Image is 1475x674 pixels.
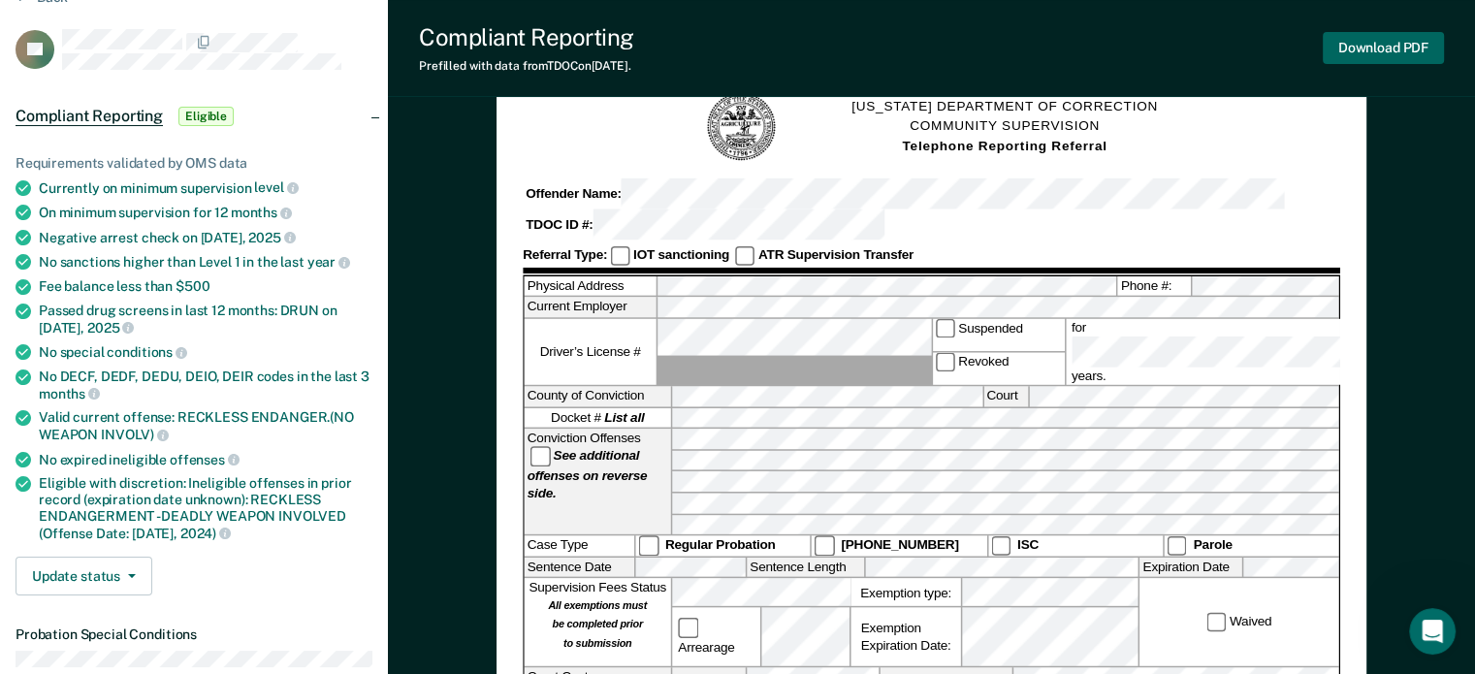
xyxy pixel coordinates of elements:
div: Currently on minimum supervision [39,179,372,197]
span: months [39,386,100,401]
img: TN Seal [705,90,779,164]
label: Sentence Date [525,558,634,578]
strong: Regular Probation [665,537,776,552]
dt: Probation Special Conditions [16,626,372,643]
strong: [PHONE_NUMBER] [841,537,958,552]
span: level [254,179,298,195]
strong: Parole [1194,537,1233,552]
span: conditions [107,344,186,360]
input: Parole [1167,536,1186,556]
div: Supervision Fees Status [525,579,671,667]
input: IOT sanctioning [610,246,629,266]
strong: Offender Name: [526,186,622,201]
div: Negative arrest check on [DATE], [39,229,372,246]
strong: List all [604,410,644,425]
input: Regular Probation [639,536,658,556]
span: Docket # [551,409,644,427]
input: [PHONE_NUMBER] [815,536,834,556]
strong: TDOC ID #: [526,217,593,232]
div: No special [39,343,372,361]
span: 2024) [180,526,231,541]
label: Waived [1203,613,1274,632]
input: Arrearage [678,619,697,638]
label: Suspended [932,319,1064,351]
label: Arrearage [675,619,757,657]
span: $500 [176,278,209,294]
div: Conviction Offenses [525,429,671,534]
span: 2025 [87,320,134,336]
div: Exemption Expiration Date: [851,608,961,666]
label: Revoked [932,353,1064,385]
label: Current Employer [525,298,657,318]
span: 2025 [248,230,295,245]
label: Driver’s License # [525,319,657,385]
span: year [307,254,350,270]
label: County of Conviction [525,386,671,406]
label: Court [983,386,1027,406]
input: Suspended [936,319,955,338]
div: Requirements validated by OMS data [16,155,372,172]
div: No DECF, DEDF, DEDU, DEIO, DEIR codes in the last 3 [39,369,372,401]
label: Exemption type: [851,579,961,607]
label: Sentence Length [747,558,864,578]
strong: All exemptions must be completed prior to submission [548,599,647,651]
div: Passed drug screens in last 12 months: DRUN on [DATE], [39,303,372,336]
label: Expiration Date [1139,558,1242,578]
h1: [US_STATE] DEPARTMENT OF CORRECTION COMMUNITY SUPERVISION [851,98,1158,157]
div: Compliant Reporting [419,23,634,51]
input: ISC [991,536,1010,556]
button: Update status [16,557,152,595]
div: Eligible with discretion: Ineligible offenses in prior record (expiration date unknown): RECKLESS... [39,475,372,541]
span: INVOLV) [101,427,169,442]
div: Prefilled with data from TDOC on [DATE] . [419,59,634,73]
strong: IOT sanctioning [633,247,729,262]
button: Download PDF [1323,32,1444,64]
span: Eligible [178,107,234,126]
div: On minimum supervision for 12 [39,204,372,221]
label: Physical Address [525,276,657,297]
div: Case Type [525,536,634,556]
input: Waived [1206,613,1226,632]
span: months [231,205,292,220]
iframe: Intercom live chat [1409,608,1456,655]
div: Fee balance less than [39,278,372,295]
input: ATR Supervision Transfer [735,246,754,266]
span: offenses [170,452,240,467]
label: for years. [1069,319,1365,385]
div: No expired ineligible [39,451,372,468]
strong: Telephone Reporting Referral [902,139,1106,153]
strong: ISC [1017,537,1039,552]
div: Valid current offense: RECKLESS ENDANGER.(NO WEAPON [39,409,372,442]
strong: Referral Type: [523,247,607,262]
div: No sanctions higher than Level 1 in the last [39,253,372,271]
strong: See additional offenses on reverse side. [528,448,648,499]
input: Revoked [936,353,955,372]
label: Phone #: [1118,276,1192,297]
strong: ATR Supervision Transfer [758,247,914,262]
input: See additional offenses on reverse side. [530,447,550,466]
input: for years. [1072,337,1363,368]
span: Compliant Reporting [16,107,163,126]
